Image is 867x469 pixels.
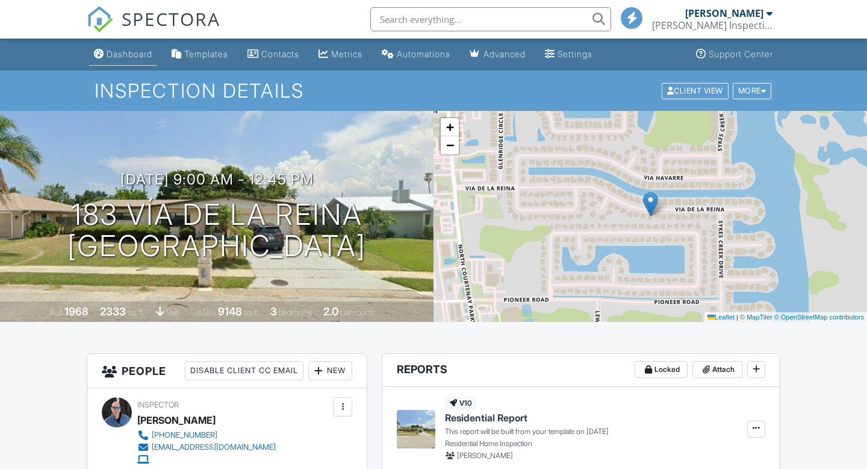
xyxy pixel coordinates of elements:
a: Client View [660,86,732,95]
h1: 183 Vía De La Reina [GEOGRAPHIC_DATA] [67,199,366,263]
span: Lot Size [191,308,216,317]
div: [PERSON_NAME] [685,7,763,19]
span: Inspector [137,400,179,409]
span: + [446,119,454,134]
a: SPECTORA [87,16,220,42]
a: Templates [167,43,233,66]
span: SPECTORA [122,6,220,31]
a: Leaflet [707,313,735,321]
span: slab [166,308,179,317]
a: Zoom in [441,118,459,136]
div: 2333 [100,305,126,318]
h3: [DATE] 9:00 am - 12:45 pm [120,171,314,187]
a: Dashboard [89,43,157,66]
img: Marker [643,192,658,216]
a: Contacts [243,43,304,66]
a: Zoom out [441,136,459,154]
h3: People [87,354,367,388]
div: Disable Client CC Email [185,361,303,380]
div: Templates [184,49,228,59]
div: Support Center [709,49,773,59]
div: Lucas Inspection Services [652,19,772,31]
div: 2.0 [323,305,338,318]
div: [EMAIL_ADDRESS][DOMAIN_NAME] [152,442,276,452]
span: bedrooms [279,308,312,317]
a: © MapTiler [740,313,772,321]
div: 3 [270,305,277,318]
img: The Best Home Inspection Software - Spectora [87,6,113,33]
div: Metrics [331,49,362,59]
div: New [308,361,352,380]
a: Support Center [691,43,778,66]
a: [EMAIL_ADDRESS][DOMAIN_NAME] [137,441,276,453]
div: Client View [662,83,729,99]
div: 9148 [218,305,242,318]
a: [PHONE_NUMBER] [137,429,276,441]
span: sq.ft. [244,308,259,317]
h1: Inspection Details [95,80,772,101]
div: [PHONE_NUMBER] [152,430,217,440]
div: 1968 [64,305,89,318]
a: Settings [540,43,597,66]
span: bathrooms [340,308,374,317]
div: Settings [558,49,592,59]
span: − [446,137,454,153]
div: Automations [397,49,450,59]
span: sq. ft. [128,308,144,317]
div: More [733,83,772,99]
input: Search everything... [370,7,611,31]
span: Built [49,308,63,317]
div: Contacts [261,49,299,59]
a: Automations (Basic) [377,43,455,66]
a: © OpenStreetMap contributors [774,313,864,321]
span: | [736,313,738,321]
div: [PERSON_NAME] [137,411,216,429]
a: Advanced [465,43,530,66]
div: Dashboard [107,49,152,59]
a: Metrics [314,43,367,66]
div: Advanced [483,49,526,59]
